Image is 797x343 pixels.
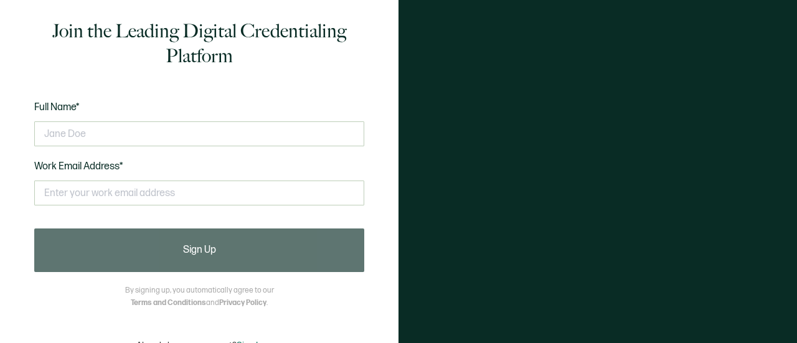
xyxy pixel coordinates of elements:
[34,161,123,172] span: Work Email Address*
[131,298,206,308] a: Terms and Conditions
[34,181,364,205] input: Enter your work email address
[34,121,364,146] input: Jane Doe
[34,101,80,113] span: Full Name*
[183,245,216,255] span: Sign Up
[34,19,364,68] h1: Join the Leading Digital Credentialing Platform
[34,228,364,272] button: Sign Up
[219,298,266,308] a: Privacy Policy
[125,284,274,309] p: By signing up, you automatically agree to our and .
